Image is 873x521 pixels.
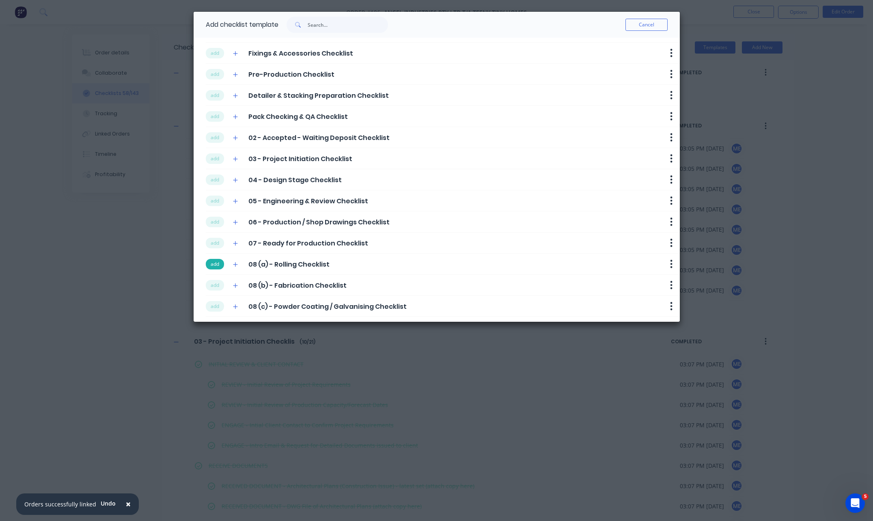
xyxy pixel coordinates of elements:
button: add [206,217,224,227]
button: add [206,48,224,58]
button: add [206,132,224,143]
button: add [206,301,224,312]
span: Pre-Production Checklist [248,70,334,80]
button: add [206,174,224,185]
span: 03 - Project Initiation Checklist [248,154,352,164]
input: Search... [308,17,388,33]
div: Orders successfully linked [24,500,96,508]
button: Undo [96,497,120,510]
span: 08 (a) - Rolling Checklist [248,260,330,269]
button: add [206,111,224,122]
div: Add checklist template [206,12,278,38]
button: add [206,196,224,206]
button: add [206,90,224,101]
span: 02 - Accepted - Waiting Deposit Checklist [248,133,390,143]
button: add [206,259,224,269]
span: 08 (b) - Fabrication Checklist [248,281,347,291]
span: 07 - Ready for Production Checklist [248,239,368,248]
span: 04 - Design Stage Checklist [248,175,342,185]
span: 08 (c) - Powder Coating / Galvanising Checklist [248,302,407,312]
span: Fixings & Accessories Checklist [248,49,353,58]
span: 05 - Engineering & Review Checklist [248,196,368,206]
button: Cancel [625,19,668,31]
iframe: Intercom live chat [845,493,865,513]
span: 5 [862,493,869,500]
button: add [206,280,224,291]
button: Close [118,495,139,514]
span: 06 - Production / Shop Drawings Checklist [248,217,390,227]
button: add [206,238,224,248]
button: add [206,69,224,80]
span: Pack Checking & QA Checklist [248,112,348,122]
span: Detailer & Stacking Preparation Checklist [248,91,389,101]
button: add [206,153,224,164]
span: × [126,498,131,510]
